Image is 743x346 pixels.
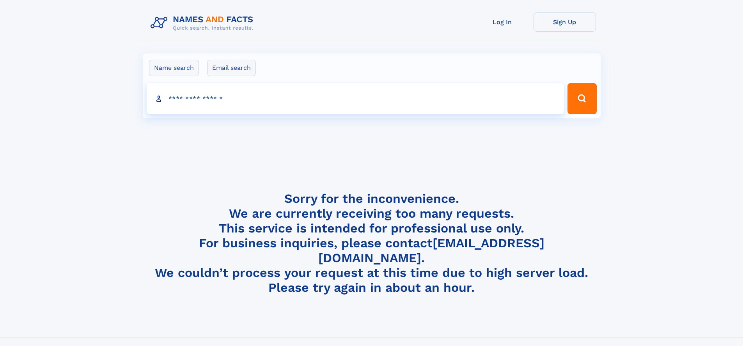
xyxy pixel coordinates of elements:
[567,83,596,114] button: Search Button
[471,12,534,32] a: Log In
[147,83,564,114] input: search input
[534,12,596,32] a: Sign Up
[147,12,260,34] img: Logo Names and Facts
[149,60,199,76] label: Name search
[147,191,596,295] h4: Sorry for the inconvenience. We are currently receiving too many requests. This service is intend...
[207,60,256,76] label: Email search
[318,236,544,265] a: [EMAIL_ADDRESS][DOMAIN_NAME]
